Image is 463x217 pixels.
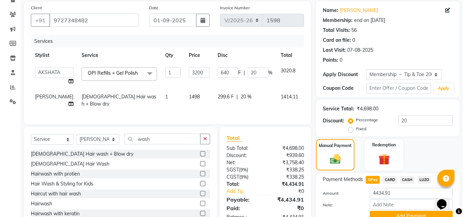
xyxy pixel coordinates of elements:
[356,126,366,132] label: Fixed
[31,5,42,11] label: Client
[366,176,380,184] span: GPay
[265,152,309,159] div: ₹939.60
[327,153,344,165] img: _cash.svg
[281,68,295,74] span: 3020.8
[400,176,415,184] span: CASH
[240,167,247,172] span: 9%
[417,176,431,184] span: LUZO
[370,188,453,198] input: Amount
[323,47,346,54] div: Last Visit:
[382,176,397,184] span: CARD
[323,71,366,78] div: Apply Discount
[354,17,385,24] div: end on [DATE]
[265,159,309,166] div: ₹3,758.40
[77,48,161,63] th: Service
[265,173,309,181] div: ₹338.25
[31,180,93,188] div: Hair Wash & Styling for Kids
[357,105,378,112] div: ₹4,698.00
[221,204,265,212] div: Paid:
[323,117,344,124] div: Discount:
[323,105,354,112] div: Service Total:
[236,93,238,100] span: |
[31,150,133,158] div: [DEMOGRAPHIC_DATA] Hair wash + Blow dry
[323,27,350,34] div: Total Visits:
[281,94,298,100] span: 1414.11
[323,37,351,44] div: Card on file:
[366,83,431,94] input: Enter Offer / Coupon Code
[165,94,168,100] span: 1
[318,202,364,208] label: Note:
[88,70,138,76] span: OPI Refills + Gel Polish
[227,134,242,142] span: Total
[31,160,109,168] div: [DEMOGRAPHIC_DATA] Hair Wash
[220,5,250,11] label: Invoice Number
[323,85,366,92] div: Coupon Code
[31,48,77,63] th: Stylist
[323,176,363,183] span: Payment Methods
[340,57,342,64] div: 0
[221,152,265,159] div: Discount:
[32,35,309,48] div: Services
[124,134,200,144] input: Search or Scan
[238,69,241,76] span: F
[241,93,252,100] span: 20 %
[244,69,245,76] span: |
[352,37,355,44] div: 0
[149,5,158,11] label: Date
[323,7,338,14] div: Name:
[138,70,141,76] a: x
[161,48,185,63] th: Qty
[323,17,353,24] div: Membership:
[302,48,325,63] th: Action
[434,83,453,94] button: Apply
[221,173,265,181] div: ( )
[31,170,80,178] div: Hairwash with protien
[375,152,393,166] img: _gift.svg
[221,188,272,195] a: Add Tip
[265,195,309,204] div: ₹4,434.91
[277,48,302,63] th: Total
[268,69,272,76] span: %
[189,94,200,100] span: 1498
[241,174,247,180] span: 9%
[82,94,156,107] span: [DEMOGRAPHIC_DATA] Hair wash + Blow dry
[434,190,456,210] iframe: chat widget
[31,190,81,197] div: Haircut with hair wash
[265,181,309,188] div: ₹4,434.91
[340,7,378,14] a: [PERSON_NAME]
[221,159,265,166] div: Net:
[35,94,73,100] span: [PERSON_NAME]
[319,143,352,149] label: Manual Payment
[214,48,277,63] th: Disc
[370,199,453,210] input: Add Note
[31,14,50,27] button: +91
[221,195,265,204] div: Payable:
[221,166,265,173] div: ( )
[351,27,357,34] div: 56
[221,145,265,152] div: Sub Total:
[265,145,309,152] div: ₹4,698.00
[323,57,338,64] div: Points:
[265,166,309,173] div: ₹338.25
[273,188,309,195] div: ₹0
[356,117,378,123] label: Percentage
[31,200,52,207] div: Hairwash
[265,204,309,212] div: ₹0
[185,48,214,63] th: Price
[347,47,373,54] div: 07-08-2025
[227,167,239,173] span: SGST
[221,181,265,188] div: Total:
[49,14,139,27] input: Search by Name/Mobile/Email/Code
[318,190,364,196] label: Amount:
[218,93,234,100] span: 299.6 F
[372,142,396,148] label: Redemption
[227,174,239,180] span: CGST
